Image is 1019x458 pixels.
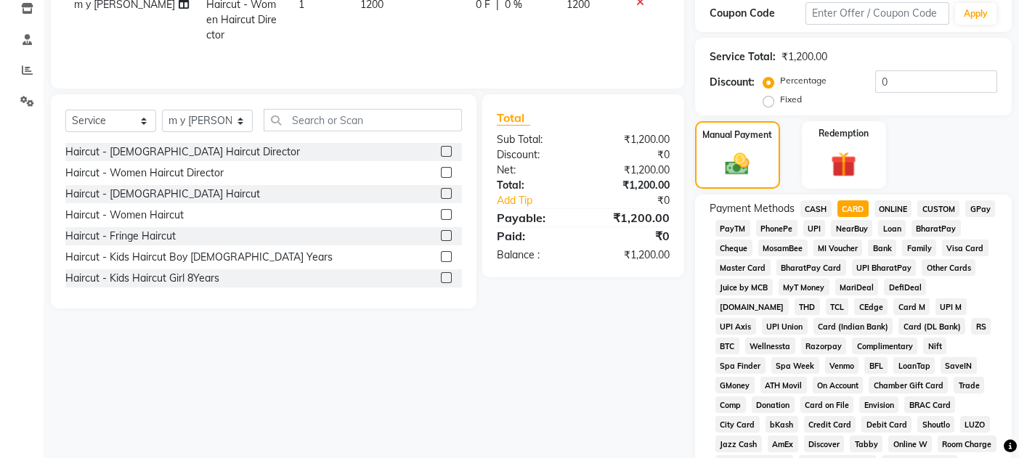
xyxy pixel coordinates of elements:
span: Bank [868,240,896,256]
div: Service Total: [710,49,776,65]
span: Wellnessta [745,338,795,354]
span: PhonePe [756,220,797,237]
div: ₹0 [583,147,681,163]
div: ₹1,200.00 [583,132,681,147]
div: Total: [486,178,583,193]
div: Haircut - [DEMOGRAPHIC_DATA] Haircut Director [65,144,300,160]
div: Sub Total: [486,132,583,147]
span: TCL [826,298,849,315]
span: Room Charge [938,435,996,452]
div: Haircut - Women Haircut Director [65,165,224,181]
span: Family [902,240,936,256]
span: BRAC Card [904,396,955,413]
div: Payable: [486,209,583,226]
span: GMoney [715,377,755,393]
span: Credit Card [804,416,856,433]
span: MyT Money [779,279,829,295]
span: NearBuy [831,220,872,237]
span: Spa Finder [715,357,766,374]
span: Venmo [825,357,859,374]
span: RS [971,318,991,335]
img: _gift.svg [823,149,864,181]
div: Discount: [710,75,755,90]
span: UPI [803,220,826,237]
span: Discover [804,435,845,452]
span: CARD [837,200,869,217]
span: UPI M [935,298,967,315]
span: [DOMAIN_NAME] [715,298,789,315]
span: Nift [923,338,946,354]
a: Add Tip [486,193,599,208]
span: Chamber Gift Card [869,377,948,393]
span: UPI Axis [715,318,756,335]
span: Payment Methods [710,201,795,216]
div: Haircut - [DEMOGRAPHIC_DATA] Haircut [65,187,260,202]
span: Visa Card [942,240,988,256]
span: bKash [766,416,798,433]
span: Juice by MCB [715,279,773,295]
label: Manual Payment [702,128,772,142]
span: BTC [715,338,739,354]
div: ₹1,200.00 [583,209,681,226]
div: Haircut - Fringe Haircut [65,229,176,244]
div: Coupon Code [710,6,805,21]
span: BharatPay Card [776,259,846,276]
span: Total [497,110,530,126]
span: Complimentary [852,338,917,354]
span: Trade [954,377,984,393]
span: Shoutlo [917,416,954,433]
input: Enter Offer / Coupon Code [805,2,949,25]
span: CUSTOM [917,200,959,217]
span: ONLINE [874,200,912,217]
div: ₹1,200.00 [583,178,681,193]
span: UPI Union [762,318,808,335]
span: Debit Card [861,416,912,433]
span: ATH Movil [760,377,807,393]
span: Envision [859,396,898,413]
div: Haircut - Kids Haircut Girl 8Years [65,271,219,286]
input: Search or Scan [264,109,462,131]
div: Net: [486,163,583,178]
span: MosamBee [758,240,808,256]
span: Online W [888,435,932,452]
span: LUZO [960,416,990,433]
span: MI Voucher [813,240,863,256]
span: CASH [800,200,832,217]
div: ₹0 [583,227,681,245]
span: Loan [878,220,906,237]
div: ₹1,200.00 [781,49,827,65]
span: MariDeal [835,279,879,295]
span: Jazz Cash [715,435,762,452]
span: BharatPay [912,220,961,237]
div: ₹0 [599,193,681,208]
button: Apply [955,3,996,25]
span: Razorpay [801,338,847,354]
span: THD [795,298,820,315]
div: ₹1,200.00 [583,248,681,263]
span: On Account [813,377,864,393]
span: CEdge [854,298,888,315]
span: Donation [752,396,795,413]
div: Paid: [486,227,583,245]
span: LoanTap [893,357,935,374]
label: Percentage [780,74,827,87]
img: _cash.svg [718,150,757,179]
label: Redemption [819,127,869,140]
span: Master Card [715,259,771,276]
div: Discount: [486,147,583,163]
div: ₹1,200.00 [583,163,681,178]
span: Tabby [850,435,882,452]
span: Comp [715,396,746,413]
span: Spa Week [771,357,819,374]
span: UPI BharatPay [852,259,917,276]
span: Card on File [800,396,854,413]
div: Haircut - Women Haircut [65,208,184,223]
div: Balance : [486,248,583,263]
label: Fixed [780,93,802,106]
span: GPay [965,200,995,217]
span: City Card [715,416,760,433]
span: Cheque [715,240,752,256]
div: Haircut - Kids Haircut Boy [DEMOGRAPHIC_DATA] Years [65,250,333,265]
span: Card (DL Bank) [898,318,965,335]
span: BFL [864,357,888,374]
